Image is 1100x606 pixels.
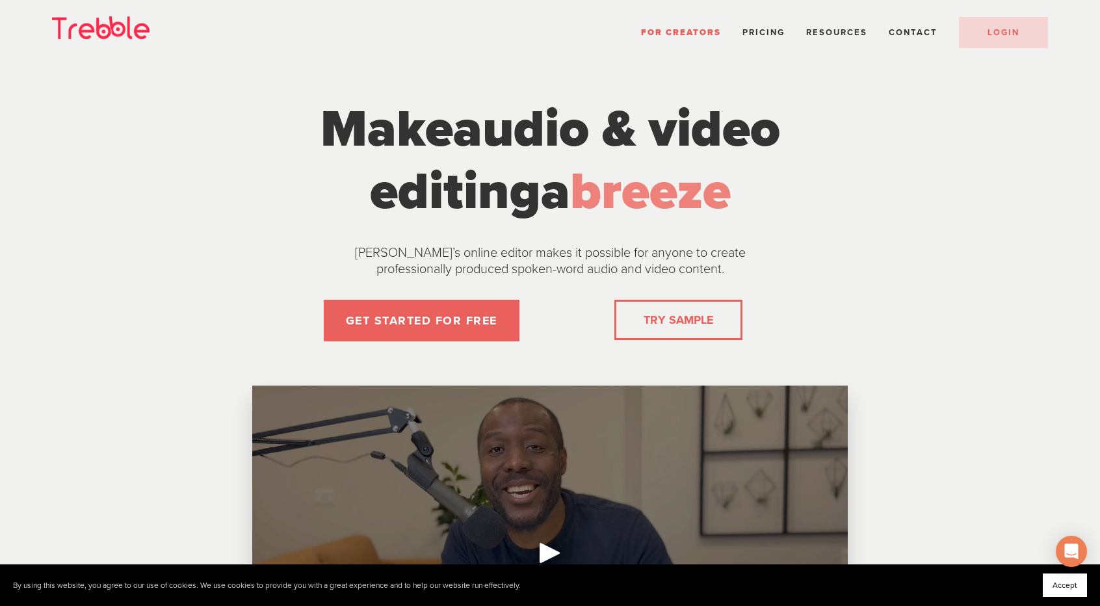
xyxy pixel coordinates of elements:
span: LOGIN [988,27,1019,38]
a: GET STARTED FOR FREE [324,300,519,341]
span: editing [370,161,541,223]
h1: Make a [306,98,794,223]
a: TRY SAMPLE [638,307,718,333]
a: Contact [889,27,937,38]
img: Trebble [52,16,150,39]
div: Play [534,537,566,568]
span: Accept [1053,581,1077,590]
button: Accept [1043,573,1087,597]
div: Open Intercom Messenger [1056,536,1087,567]
span: audio & video [453,98,780,161]
a: For Creators [641,27,721,38]
p: By using this website, you agree to our use of cookies. We use cookies to provide you with a grea... [13,581,521,590]
span: breeze [570,161,731,223]
span: Resources [806,27,867,38]
a: Pricing [742,27,785,38]
p: [PERSON_NAME]’s online editor makes it possible for anyone to create professionally produced spok... [322,245,778,278]
a: LOGIN [959,17,1048,48]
